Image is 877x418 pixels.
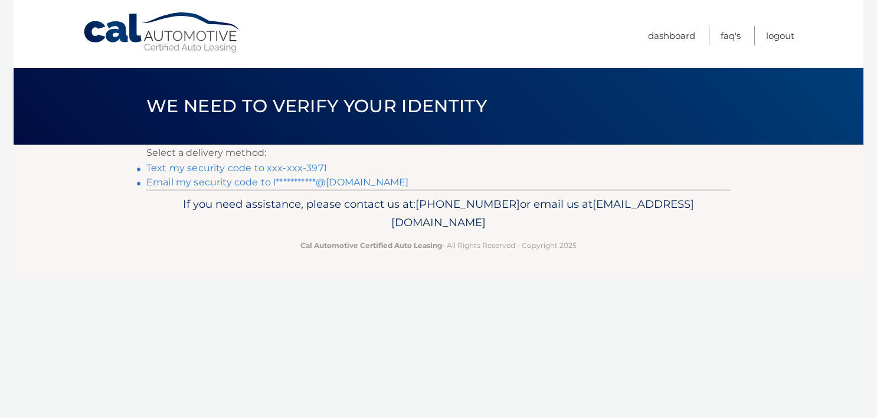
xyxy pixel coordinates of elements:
a: Dashboard [648,26,695,45]
a: FAQ's [721,26,741,45]
strong: Cal Automotive Certified Auto Leasing [300,241,442,250]
a: Cal Automotive [83,12,242,54]
a: Text my security code to xxx-xxx-3971 [146,162,327,174]
a: Logout [766,26,794,45]
p: - All Rights Reserved - Copyright 2025 [154,239,723,252]
p: Select a delivery method: [146,145,731,161]
span: We need to verify your identity [146,95,487,117]
p: If you need assistance, please contact us at: or email us at [154,195,723,233]
span: [PHONE_NUMBER] [415,197,520,211]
